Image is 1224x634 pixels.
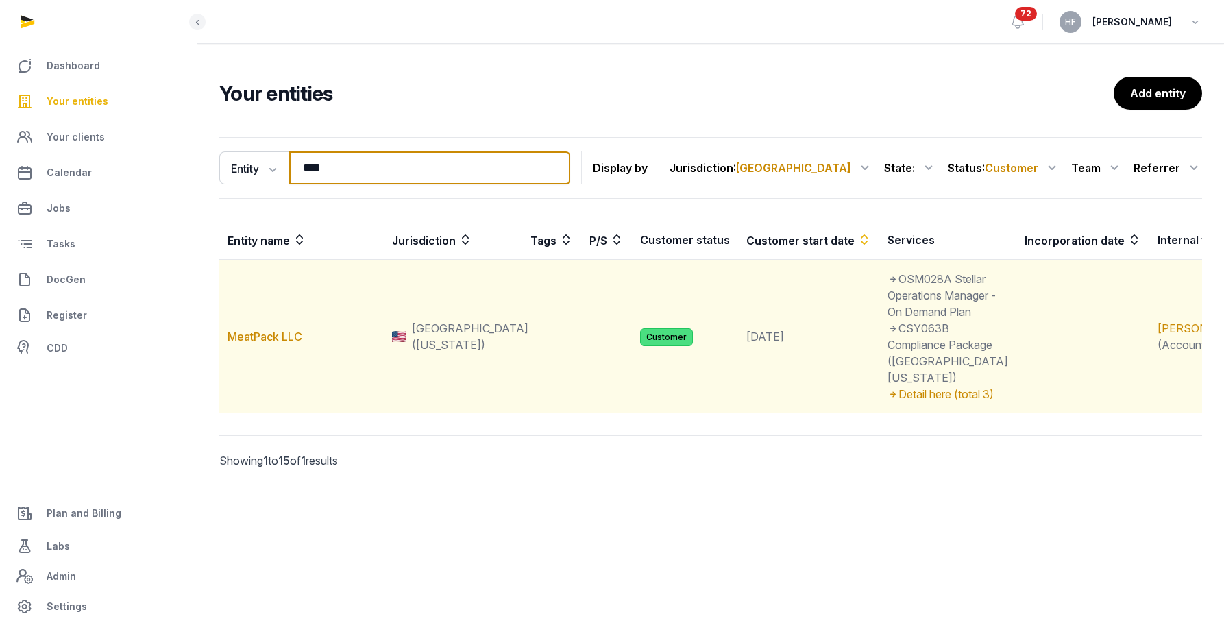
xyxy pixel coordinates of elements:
[11,497,186,530] a: Plan and Billing
[47,307,87,324] span: Register
[879,221,1016,260] th: Services
[982,160,1038,176] span: :
[11,334,186,362] a: CDD
[219,221,384,260] th: Entity name
[11,299,186,332] a: Register
[11,530,186,563] a: Labs
[47,271,86,288] span: DocGen
[47,568,76,585] span: Admin
[1092,14,1172,30] span: [PERSON_NAME]
[1016,221,1149,260] th: Incorporation date
[593,157,648,179] p: Display by
[1134,157,1202,179] div: Referrer
[985,161,1038,175] span: Customer
[301,454,306,467] span: 1
[47,164,92,181] span: Calendar
[47,538,70,554] span: Labs
[948,157,1060,179] div: Status
[581,221,632,260] th: P/S
[738,260,879,414] td: [DATE]
[1015,7,1037,21] span: 72
[11,228,186,260] a: Tasks
[912,160,915,176] span: :
[11,49,186,82] a: Dashboard
[738,221,879,260] th: Customer start date
[278,454,290,467] span: 15
[884,157,937,179] div: State
[11,263,186,296] a: DocGen
[47,505,121,522] span: Plan and Billing
[219,81,1114,106] h2: Your entities
[47,340,68,356] span: CDD
[47,129,105,145] span: Your clients
[632,221,738,260] th: Customer status
[11,563,186,590] a: Admin
[736,161,851,175] span: [GEOGRAPHIC_DATA]
[733,160,851,176] span: :
[1114,77,1202,110] a: Add entity
[1071,157,1123,179] div: Team
[888,386,1008,402] div: Detail here (total 3)
[219,151,289,184] button: Entity
[219,436,449,485] p: Showing to of results
[412,320,528,353] span: [GEOGRAPHIC_DATA] ([US_STATE])
[11,85,186,118] a: Your entities
[640,328,693,346] span: Customer
[47,93,108,110] span: Your entities
[47,598,87,615] span: Settings
[47,236,75,252] span: Tasks
[11,156,186,189] a: Calendar
[11,192,186,225] a: Jobs
[47,200,71,217] span: Jobs
[47,58,100,74] span: Dashboard
[11,590,186,623] a: Settings
[1065,18,1076,26] span: HF
[228,330,302,343] a: MeatPack LLC
[888,321,1008,385] span: CSY063B Compliance Package ([GEOGRAPHIC_DATA] [US_STATE])
[888,272,996,319] span: OSM028A Stellar Operations Manager - On Demand Plan
[670,157,873,179] div: Jurisdiction
[384,221,522,260] th: Jurisdiction
[522,221,581,260] th: Tags
[11,121,186,154] a: Your clients
[263,454,268,467] span: 1
[1060,11,1081,33] button: HF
